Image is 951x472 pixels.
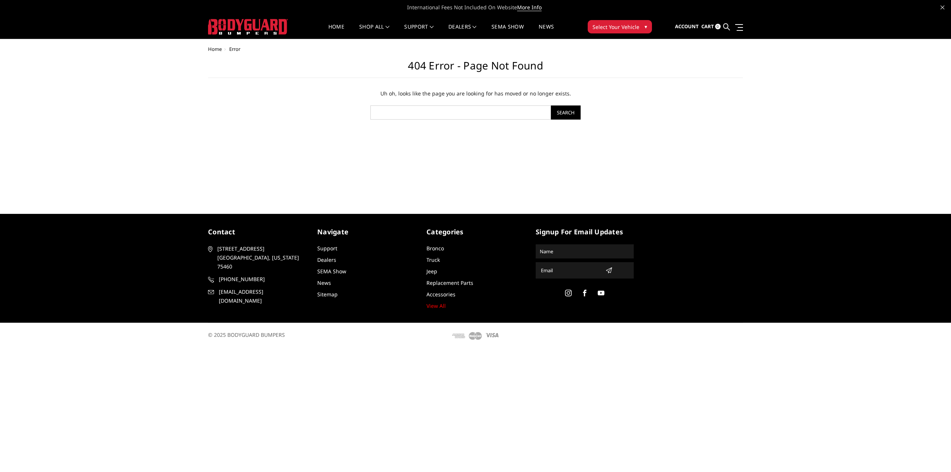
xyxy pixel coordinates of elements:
span: 0 [715,24,721,29]
h5: signup for email updates [536,227,634,237]
a: Dealers [317,256,336,263]
a: Dealers [448,24,477,39]
h5: Categories [426,227,525,237]
a: Truck [426,256,440,263]
a: SEMA Show [491,24,524,39]
a: Support [317,245,337,252]
span: [PHONE_NUMBER] [219,275,305,284]
span: ▾ [645,23,647,30]
a: Replacement Parts [426,279,473,286]
span: Account [675,23,699,30]
a: SEMA Show [317,268,346,275]
span: © 2025 BODYGUARD BUMPERS [208,331,285,338]
span: Error [229,46,240,52]
a: Support [404,24,434,39]
a: More Info [517,4,542,11]
input: Email [538,264,603,276]
a: [PHONE_NUMBER] [208,275,306,284]
a: View All [426,302,446,309]
a: Sitemap [317,291,338,298]
a: Jeep [426,268,437,275]
a: Cart 0 [701,17,721,37]
span: [EMAIL_ADDRESS][DOMAIN_NAME] [219,287,305,305]
a: Account [675,17,699,37]
input: Name [537,245,633,257]
span: Cart [701,23,714,30]
input: Search [551,105,581,120]
a: Home [208,46,222,52]
a: Home [328,24,344,39]
img: BODYGUARD BUMPERS [208,19,288,35]
button: Select Your Vehicle [588,20,652,33]
h5: contact [208,227,306,237]
a: [EMAIL_ADDRESS][DOMAIN_NAME] [208,287,306,305]
h5: Navigate [317,227,415,237]
p: Uh oh, looks like the page you are looking for has moved or no longer exists. [300,89,651,98]
a: Bronco [426,245,444,252]
a: shop all [359,24,389,39]
span: [STREET_ADDRESS] [GEOGRAPHIC_DATA], [US_STATE] 75460 [217,244,304,271]
a: News [539,24,554,39]
a: Accessories [426,291,455,298]
h1: 404 Error - Page not found [208,59,743,78]
span: Select Your Vehicle [593,23,639,31]
a: News [317,279,331,286]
